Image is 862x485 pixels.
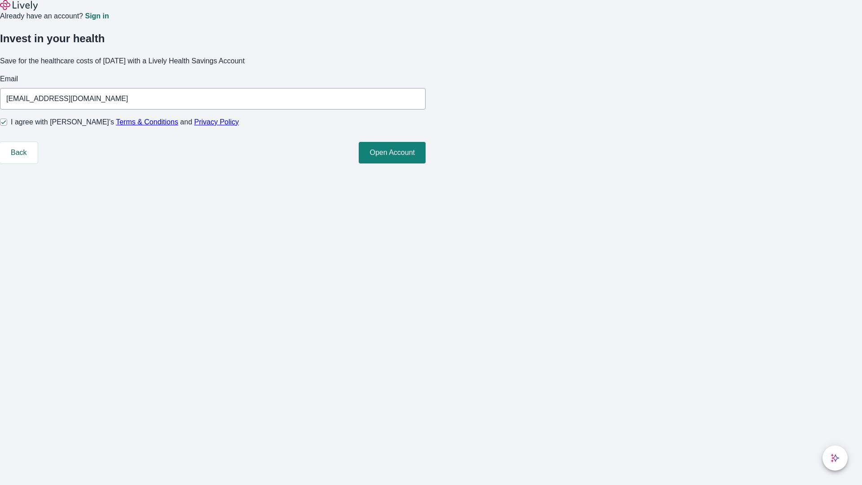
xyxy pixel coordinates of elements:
a: Privacy Policy [194,118,239,126]
svg: Lively AI Assistant [831,454,840,463]
a: Sign in [85,13,109,20]
span: I agree with [PERSON_NAME]’s and [11,117,239,128]
a: Terms & Conditions [116,118,178,126]
button: chat [822,445,848,471]
button: Open Account [359,142,426,163]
